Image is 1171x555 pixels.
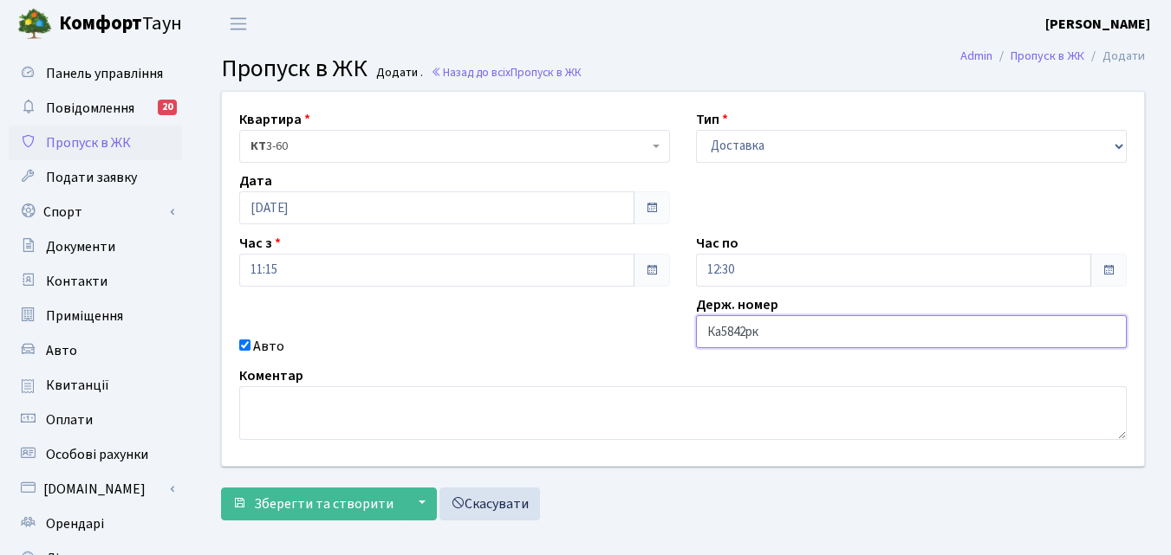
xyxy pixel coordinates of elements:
[696,233,738,254] label: Час по
[254,494,394,513] span: Зберегти та створити
[696,109,728,130] label: Тип
[9,160,182,195] a: Подати заявку
[221,51,368,86] span: Пропуск в ЖК
[9,195,182,229] a: Спорт
[9,56,182,91] a: Панель управління
[9,229,182,264] a: Документи
[158,100,177,115] div: 20
[9,333,182,368] a: Авто
[9,299,182,333] a: Приміщення
[221,487,405,520] button: Зберегти та створити
[46,514,104,533] span: Орендарі
[1045,14,1150,35] a: [PERSON_NAME]
[1045,15,1150,34] b: [PERSON_NAME]
[239,109,310,130] label: Квартира
[960,47,992,65] a: Admin
[253,336,284,357] label: Авто
[9,507,182,541] a: Орендарі
[217,10,260,38] button: Переключити навігацію
[59,10,182,39] span: Таун
[46,341,77,360] span: Авто
[59,10,142,37] b: Комфорт
[239,171,272,191] label: Дата
[439,487,540,520] a: Скасувати
[17,7,52,42] img: logo.png
[696,294,778,315] label: Держ. номер
[9,368,182,403] a: Квитанції
[9,264,182,299] a: Контакти
[934,38,1171,74] nav: breadcrumb
[46,237,115,256] span: Документи
[46,64,163,83] span: Панель управління
[431,64,582,81] a: Назад до всіхПропуск в ЖК
[239,130,670,163] span: <b>КТ</b>&nbsp;&nbsp;&nbsp;&nbsp;3-60
[1084,47,1145,66] li: Додати
[9,126,182,160] a: Пропуск в ЖК
[9,403,182,437] a: Оплати
[250,138,648,155] span: <b>КТ</b>&nbsp;&nbsp;&nbsp;&nbsp;3-60
[46,272,107,291] span: Контакти
[46,376,109,395] span: Квитанції
[9,91,182,126] a: Повідомлення20
[373,66,423,81] small: Додати .
[46,133,131,152] span: Пропуск в ЖК
[46,99,134,118] span: Повідомлення
[239,233,281,254] label: Час з
[46,168,137,187] span: Подати заявку
[9,472,182,507] a: [DOMAIN_NAME]
[239,365,303,386] label: Коментар
[696,315,1127,348] input: AA0001AA
[250,138,266,155] b: КТ
[1011,47,1084,65] a: Пропуск в ЖК
[9,437,182,472] a: Особові рахунки
[46,307,123,326] span: Приміщення
[46,410,93,429] span: Оплати
[46,445,148,464] span: Особові рахунки
[511,64,582,81] span: Пропуск в ЖК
